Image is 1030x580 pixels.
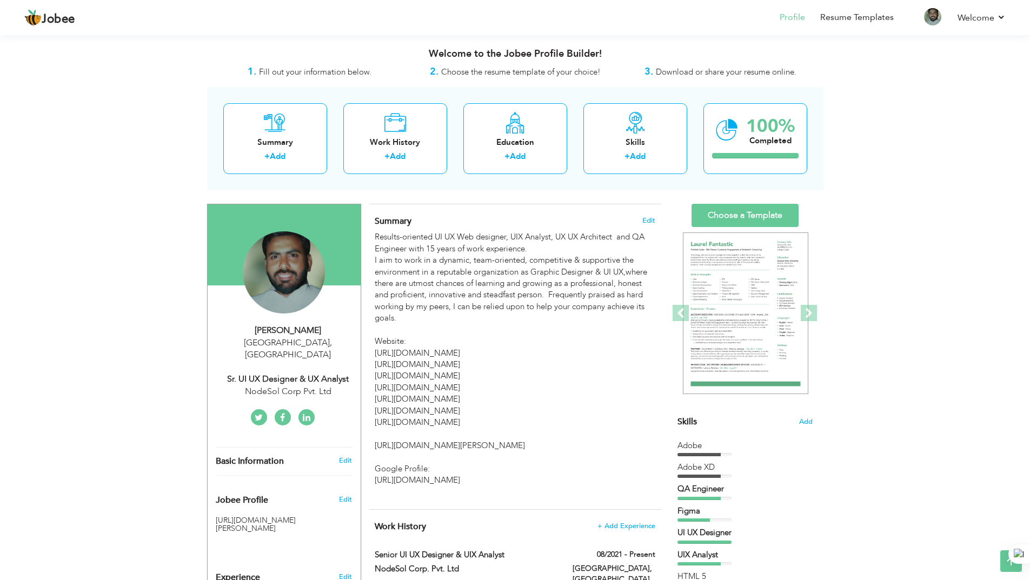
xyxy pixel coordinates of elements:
div: [PERSON_NAME] [216,324,361,337]
label: NodeSol Corp. Pvt. Ltd [375,563,556,575]
a: Welcome [958,11,1006,24]
div: Enhance your career by creating a custom URL for your Jobee public profile. [208,484,361,511]
span: Jobee [42,14,75,25]
h5: [URL][DOMAIN_NAME][PERSON_NAME] [216,516,353,533]
iframe: fb:share_button Facebook Social Plugin [216,539,257,550]
span: Basic Information [216,457,284,466]
span: Summary [375,215,411,227]
div: Adobe XD [677,462,813,473]
div: Results-oriented UI UX Web designer, UIX Analyst, UX UX Architect and QA Engineer with 15 years o... [375,231,655,498]
a: Choose a Template [692,204,799,227]
a: Jobee [24,9,75,26]
span: , [330,337,332,349]
span: Jobee Profile [216,496,268,505]
span: Edit [642,217,655,224]
strong: 3. [644,65,653,78]
img: Tanveer Ahmad [243,231,325,314]
a: Resume Templates [820,11,894,24]
span: Download or share your resume online. [656,66,796,77]
div: NodeSol Corp Pvt. Ltd [216,385,361,398]
div: UIX Analyst [677,549,813,561]
strong: 1. [248,65,256,78]
span: Fill out your information below. [259,66,371,77]
div: Completed [746,135,795,146]
div: Sr. UI UX Designer & UX Analyst [216,373,361,385]
a: Edit [339,456,352,465]
label: + [504,151,510,162]
div: UI UX Designer [677,527,813,538]
a: Add [510,151,526,162]
div: Education [472,137,559,148]
span: Choose the resume template of your choice! [441,66,601,77]
img: jobee.io [24,9,42,26]
label: + [264,151,270,162]
h3: Welcome to the Jobee Profile Builder! [207,49,823,59]
span: Add [799,417,813,427]
a: Add [270,151,285,162]
strong: 2. [430,65,438,78]
span: Skills [677,416,697,428]
a: Add [390,151,406,162]
div: Skills [592,137,679,148]
a: Profile [780,11,805,24]
div: Summary [232,137,318,148]
img: Profile Img [924,8,941,25]
div: Work History [352,137,438,148]
div: Adobe [677,440,813,451]
label: 08/2021 - Present [597,549,655,560]
div: QA Engineer [677,483,813,495]
div: [GEOGRAPHIC_DATA] [GEOGRAPHIC_DATA] [216,337,361,362]
h4: Adding a summary is a quick and easy way to highlight your experience and interests. [375,216,655,226]
label: Senior UI UX Designer & UIX Analyst [375,549,556,561]
div: Figma [677,505,813,517]
a: Add [630,151,646,162]
div: 100% [746,117,795,135]
label: + [624,151,630,162]
span: Work History [375,521,426,532]
label: + [384,151,390,162]
span: + Add Experience [597,522,655,530]
h4: This helps to show the companies you have worked for. [375,521,655,532]
span: Edit [339,495,352,504]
